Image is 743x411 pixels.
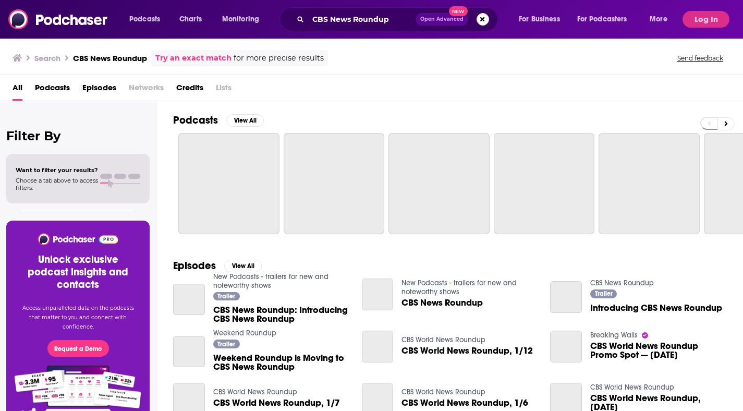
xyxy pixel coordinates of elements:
h2: Podcasts [173,114,218,127]
a: CBS World News Roundup, 1/7 [213,398,340,407]
button: Send feedback [674,54,726,63]
h3: Search [34,53,60,63]
a: Podcasts [35,79,70,101]
span: Podcasts [129,12,160,27]
span: Want to filter your results? [16,166,98,174]
button: Log In [683,11,729,28]
a: Introducing CBS News Roundup [550,281,582,313]
span: CBS World News Roundup Promo Spot — [DATE] [590,342,726,359]
button: open menu [570,11,642,28]
a: CBS News Roundup: Introducing CBS News Roundup [173,284,205,316]
a: New Podcasts - trailers for new and noteworthy shows [401,279,517,296]
button: open menu [215,11,273,28]
span: Charts [179,12,202,27]
span: for more precise results [234,52,324,64]
span: Trailer [217,293,235,299]
a: PodcastsView All [173,114,264,127]
a: Try an exact match [155,52,232,64]
img: Podchaser - Follow, Share and Rate Podcasts [37,233,119,245]
button: View All [226,114,264,127]
a: Weekend Roundup is Moving to CBS News Roundup [173,336,205,368]
a: CBS World News Roundup Promo Spot — 01/18/1959 [550,331,582,362]
a: CBS World News Roundup [401,335,485,344]
a: Charts [173,11,208,28]
a: EpisodesView All [173,259,262,272]
button: Request a Demo [47,340,109,357]
button: open menu [122,11,174,28]
span: For Business [519,12,560,27]
img: Podchaser - Follow, Share and Rate Podcasts [8,9,108,29]
h3: CBS News Roundup [73,53,147,63]
a: CBS World News Roundup, 1/6 [401,398,528,407]
span: Trailer [217,341,235,347]
a: CBS World News Roundup [401,388,485,396]
button: View All [224,260,262,272]
span: Trailer [595,291,613,297]
a: Introducing CBS News Roundup [590,304,722,312]
span: Monitoring [222,12,259,27]
p: Access unparalleled data on the podcasts that matter to you and connect with confidence. [19,304,137,332]
a: Weekend Roundup [213,329,276,337]
input: Search podcasts, credits, & more... [308,11,416,28]
a: Weekend Roundup is Moving to CBS News Roundup [213,354,349,371]
a: CBS World News Roundup [213,388,297,396]
div: Search podcasts, credits, & more... [289,7,508,31]
a: CBS World News Roundup, 1/12 [362,331,394,362]
a: CBS World News Roundup Promo Spot — 01/18/1959 [590,342,726,359]
span: For Podcasters [577,12,627,27]
a: CBS World News Roundup, 1/12 [401,346,533,355]
a: New Podcasts - trailers for new and noteworthy shows [213,272,328,290]
a: CBS News Roundup [590,279,654,287]
span: Lists [216,79,232,101]
a: Breaking Walls [590,331,638,340]
a: Episodes [82,79,116,101]
a: Credits [176,79,203,101]
h2: Episodes [173,259,216,272]
a: CBS News Roundup: Introducing CBS News Roundup [213,306,349,323]
span: More [650,12,667,27]
span: Choose a tab above to access filters. [16,177,98,191]
h3: Unlock exclusive podcast insights and contacts [19,253,137,291]
button: Open AdvancedNew [416,13,468,26]
a: All [13,79,22,101]
span: Networks [129,79,164,101]
h2: Filter By [6,128,150,143]
a: CBS News Roundup [362,279,394,310]
a: CBS News Roundup [401,298,483,307]
span: New [449,6,468,16]
a: CBS World News Roundup [590,383,674,392]
span: Open Advanced [420,17,464,22]
button: open menu [642,11,680,28]
button: open menu [511,11,573,28]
